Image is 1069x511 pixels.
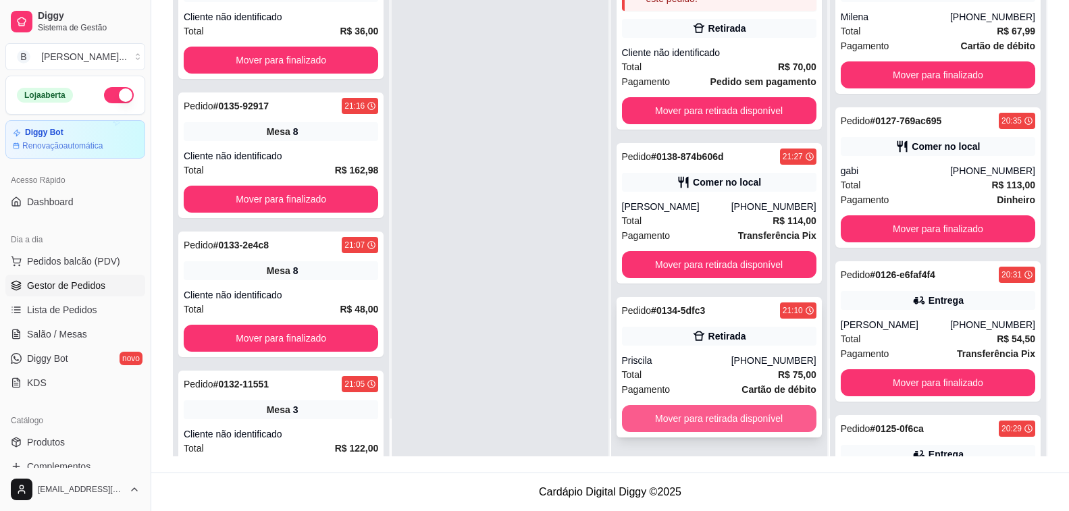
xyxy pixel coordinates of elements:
span: Pedido [841,423,870,434]
div: 20:31 [1001,269,1022,280]
article: Renovação automática [22,140,103,151]
span: Total [184,302,204,317]
div: 20:35 [1001,115,1022,126]
div: [PERSON_NAME] ... [41,50,127,63]
a: Diggy BotRenovaçãoautomática [5,120,145,159]
article: Diggy Bot [25,128,63,138]
span: Complementos [27,460,90,473]
div: 20:29 [1001,423,1022,434]
div: Retirada [708,22,746,35]
div: 8 [293,264,298,277]
a: Diggy Botnovo [5,348,145,369]
div: Cliente não identificado [184,288,378,302]
span: Pagamento [622,74,671,89]
div: Milena [841,10,950,24]
span: Total [841,178,861,192]
button: Mover para finalizado [841,61,1035,88]
strong: # 0132-11551 [213,379,269,389]
span: Dashboard [27,195,74,209]
div: [PERSON_NAME] [841,318,950,331]
a: Produtos [5,431,145,453]
div: gabi [841,164,950,178]
div: 3 [293,403,298,416]
span: Pagamento [622,382,671,397]
span: Salão / Mesas [27,327,87,341]
a: Gestor de Pedidos [5,275,145,296]
strong: R$ 48,00 [340,304,378,315]
span: Pedidos balcão (PDV) [27,254,120,268]
div: [PHONE_NUMBER] [950,164,1035,178]
strong: Transferência Pix [738,230,816,241]
span: Gestor de Pedidos [27,279,105,292]
span: Pagamento [841,192,889,207]
span: Total [184,441,204,456]
span: Total [841,24,861,38]
span: Mesa [267,125,290,138]
button: Mover para retirada disponível [622,97,816,124]
span: B [17,50,30,63]
div: Cliente não identificado [184,10,378,24]
strong: R$ 70,00 [778,61,816,72]
strong: # 0127-769ac695 [870,115,941,126]
span: Total [622,213,642,228]
strong: # 0138-874b606d [651,151,723,162]
span: Pagamento [841,346,889,361]
button: Pedidos balcão (PDV) [5,250,145,272]
footer: Cardápio Digital Diggy © 2025 [151,473,1069,511]
div: [PHONE_NUMBER] [950,10,1035,24]
div: Cliente não identificado [184,427,378,441]
strong: # 0125-0f6ca [870,423,923,434]
span: Pagamento [622,228,671,243]
div: Entrega [929,448,964,461]
a: Lista de Pedidos [5,299,145,321]
strong: Cartão de débito [961,41,1035,51]
span: Pagamento [841,38,889,53]
strong: R$ 113,00 [991,180,1035,190]
span: Mesa [267,403,290,416]
strong: R$ 75,00 [778,369,816,380]
span: Pedido [841,269,870,280]
span: Pedido [184,379,213,389]
strong: R$ 162,98 [335,165,379,176]
a: Complementos [5,456,145,477]
span: Total [184,163,204,178]
span: KDS [27,376,47,389]
span: Pedido [184,240,213,250]
div: [PHONE_NUMBER] [950,318,1035,331]
div: Dia a dia [5,229,145,250]
strong: R$ 114,00 [773,215,816,226]
strong: # 0135-92917 [213,101,269,111]
strong: # 0133-2e4c8 [213,240,269,250]
span: Mesa [267,264,290,277]
div: [PHONE_NUMBER] [731,200,816,213]
span: Total [622,59,642,74]
strong: Pedido sem pagamento [710,76,816,87]
span: Sistema de Gestão [38,22,140,33]
div: Priscila [622,354,731,367]
a: KDS [5,372,145,394]
strong: R$ 36,00 [340,26,378,36]
span: Lista de Pedidos [27,303,97,317]
strong: R$ 67,99 [997,26,1035,36]
div: Loja aberta [17,88,73,103]
div: 21:27 [783,151,803,162]
button: Alterar Status [104,87,134,103]
strong: R$ 54,50 [997,333,1035,344]
a: DiggySistema de Gestão [5,5,145,38]
strong: # 0134-5dfc3 [651,305,705,316]
span: Diggy Bot [27,352,68,365]
span: Total [622,367,642,382]
span: Pedido [184,101,213,111]
span: Total [841,331,861,346]
div: 21:16 [344,101,365,111]
button: Mover para finalizado [184,325,378,352]
div: Comer no local [693,176,761,189]
div: 21:07 [344,240,365,250]
button: Mover para finalizado [184,47,378,74]
div: [PHONE_NUMBER] [731,354,816,367]
button: Mover para finalizado [841,369,1035,396]
strong: R$ 122,00 [335,443,379,454]
div: Entrega [929,294,964,307]
div: Comer no local [912,140,980,153]
button: Mover para finalizado [841,215,1035,242]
